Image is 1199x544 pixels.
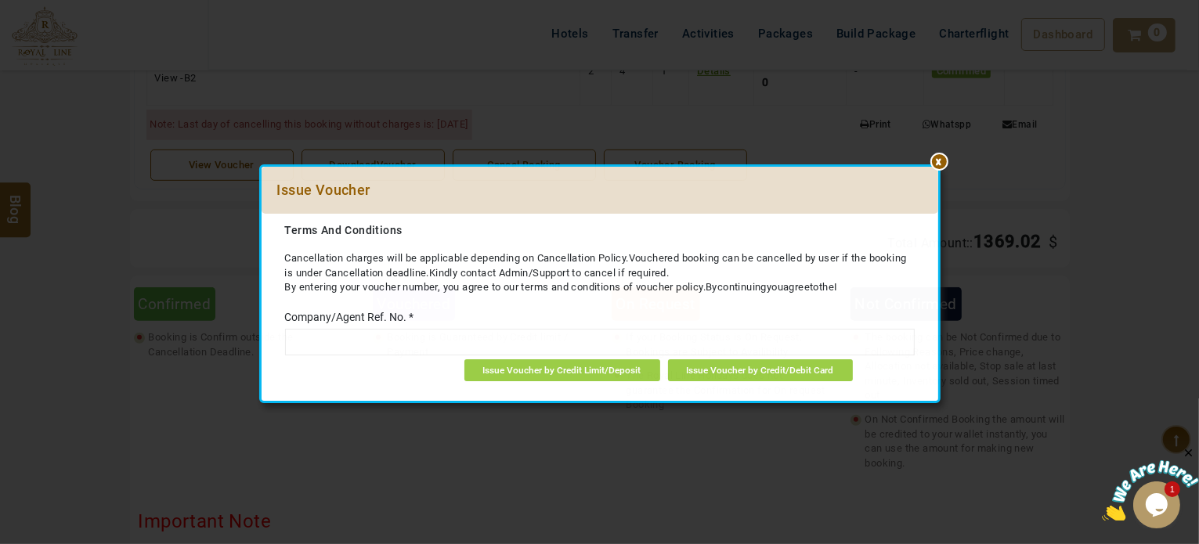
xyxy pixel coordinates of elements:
b: Terms And Conditions [285,224,403,236]
a: Issue Voucher by Credit/Debit Card [668,359,853,381]
iframe: chat widget [1102,446,1199,521]
li: Cancellation charges will be applicable depending on Cancellation Policy.Vouchered booking can be... [285,251,915,280]
div: Issue Voucher [262,167,938,214]
label: Company/Agent Ref. No. * [285,309,915,325]
a: Cancel [861,359,926,381]
span: Issue Voucher by Credit Limit/Deposit [483,365,641,376]
li: By entering your voucher number, you agree to our terms and conditions of voucher policy.Bycontin... [285,280,915,295]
